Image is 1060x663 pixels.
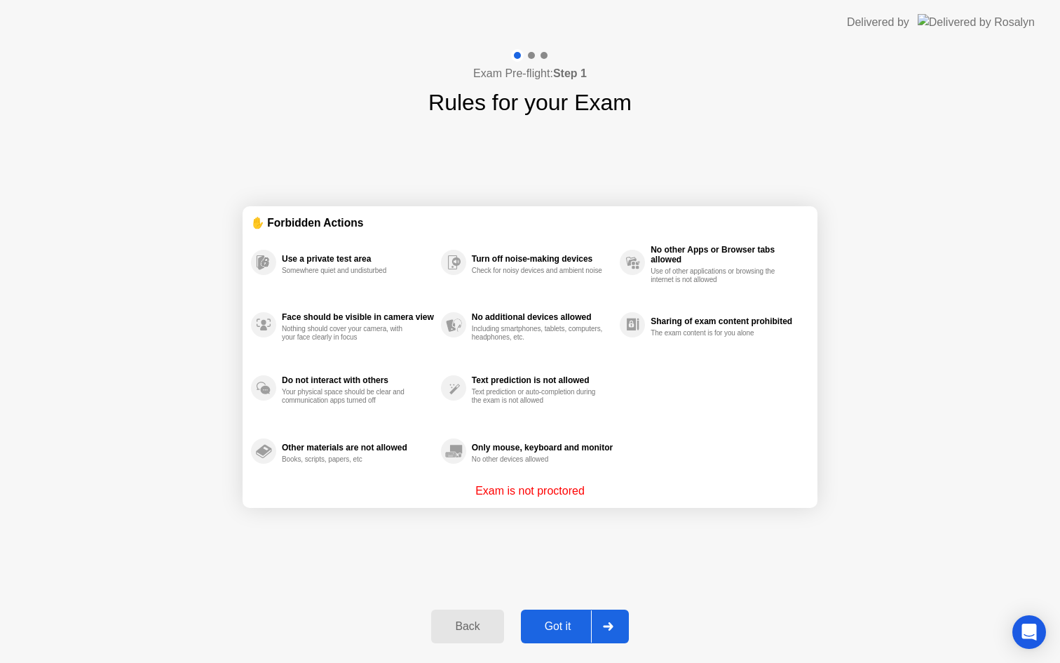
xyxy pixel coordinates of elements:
[282,455,414,464] div: Books, scripts, papers, etc
[282,443,434,453] div: Other materials are not allowed
[431,610,503,643] button: Back
[847,14,909,31] div: Delivered by
[472,455,604,464] div: No other devices allowed
[251,215,809,231] div: ✋ Forbidden Actions
[651,329,783,337] div: The exam content is for you alone
[475,483,585,500] p: Exam is not proctored
[472,254,613,264] div: Turn off noise-making devices
[282,325,414,342] div: Nothing should cover your camera, with your face clearly in focus
[525,620,591,633] div: Got it
[282,312,434,322] div: Face should be visible in camera view
[521,610,629,643] button: Got it
[282,375,434,385] div: Do not interact with others
[473,65,587,82] h4: Exam Pre-flight:
[435,620,499,633] div: Back
[472,267,604,275] div: Check for noisy devices and ambient noise
[651,245,802,264] div: No other Apps or Browser tabs allowed
[472,325,604,342] div: Including smartphones, tablets, computers, headphones, etc.
[651,316,802,326] div: Sharing of exam content prohibited
[282,254,434,264] div: Use a private test area
[428,86,632,119] h1: Rules for your Exam
[472,312,613,322] div: No additional devices allowed
[282,388,414,405] div: Your physical space should be clear and communication apps turned off
[472,375,613,385] div: Text prediction is not allowed
[472,443,613,453] div: Only mouse, keyboard and monitor
[553,67,587,79] b: Step 1
[651,267,783,284] div: Use of other applications or browsing the internet is not allowed
[918,14,1035,30] img: Delivered by Rosalyn
[1012,615,1046,649] div: Open Intercom Messenger
[282,267,414,275] div: Somewhere quiet and undisturbed
[472,388,604,405] div: Text prediction or auto-completion during the exam is not allowed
